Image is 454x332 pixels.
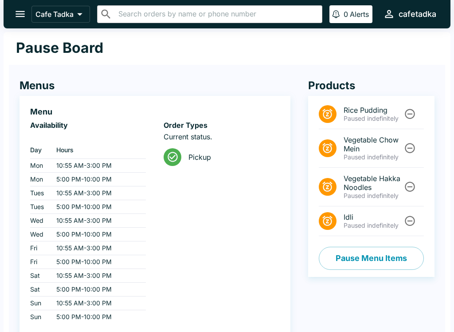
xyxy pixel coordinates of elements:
[402,106,418,122] button: Unpause
[30,310,49,324] td: Sun
[49,214,146,228] td: 10:55 AM - 3:00 PM
[344,10,348,19] p: 0
[49,241,146,255] td: 10:55 AM - 3:00 PM
[30,200,49,214] td: Tues
[30,132,146,141] p: ‏
[344,135,403,153] span: Vegetable Chow Mein
[308,79,434,92] h4: Products
[344,192,403,200] p: Paused indefinitely
[30,214,49,228] td: Wed
[49,310,146,324] td: 5:00 PM - 10:00 PM
[30,121,146,130] h6: Availability
[30,241,49,255] td: Fri
[30,186,49,200] td: Tues
[49,159,146,173] td: 10:55 AM - 3:00 PM
[49,173,146,186] td: 5:00 PM - 10:00 PM
[30,141,49,159] th: Day
[49,296,146,310] td: 10:55 AM - 3:00 PM
[49,141,146,159] th: Hours
[344,115,403,123] p: Paused indefinitely
[49,200,146,214] td: 5:00 PM - 10:00 PM
[380,4,440,24] button: cafetadka
[344,221,403,229] p: Paused indefinitely
[49,269,146,283] td: 10:55 AM - 3:00 PM
[49,283,146,296] td: 5:00 PM - 10:00 PM
[116,8,318,20] input: Search orders by name or phone number
[319,247,424,270] button: Pause Menu Items
[402,178,418,195] button: Unpause
[402,140,418,156] button: Unpause
[49,255,146,269] td: 5:00 PM - 10:00 PM
[350,10,369,19] p: Alerts
[20,79,290,92] h4: Menus
[188,153,272,162] span: Pickup
[30,269,49,283] td: Sat
[30,159,49,173] td: Mon
[30,283,49,296] td: Sat
[344,174,403,192] span: Vegetable Hakka Noodles
[344,153,403,161] p: Paused indefinitely
[399,9,436,20] div: cafetadka
[164,121,279,130] h6: Order Types
[30,173,49,186] td: Mon
[30,296,49,310] td: Sun
[9,3,31,25] button: open drawer
[49,228,146,241] td: 5:00 PM - 10:00 PM
[402,213,418,229] button: Unpause
[49,186,146,200] td: 10:55 AM - 3:00 PM
[16,39,103,57] h1: Pause Board
[344,106,403,115] span: Rice Pudding
[344,213,403,221] span: Idli
[30,255,49,269] td: Fri
[31,6,90,23] button: Cafe Tadka
[30,228,49,241] td: Wed
[164,132,279,141] p: Current status.
[35,10,74,19] p: Cafe Tadka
